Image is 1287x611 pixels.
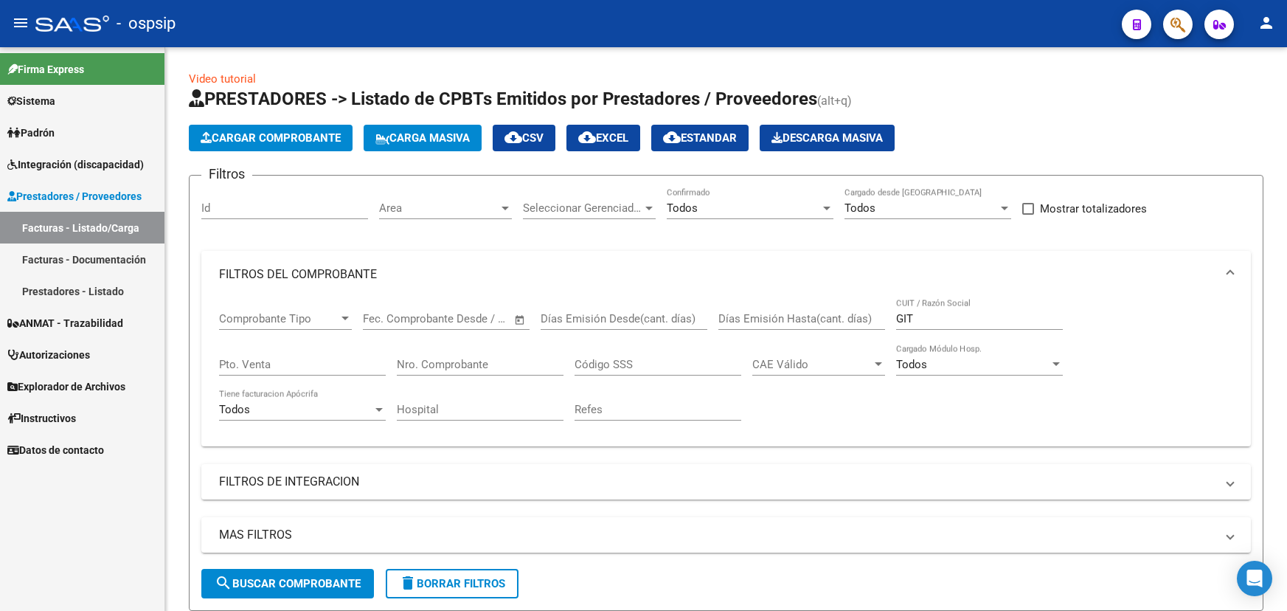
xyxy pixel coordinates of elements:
mat-panel-title: MAS FILTROS [219,527,1215,543]
span: Integración (discapacidad) [7,156,144,173]
span: Prestadores / Proveedores [7,188,142,204]
input: Start date [363,312,411,325]
span: Area [379,201,499,215]
span: Firma Express [7,61,84,77]
mat-icon: cloud_download [504,128,522,146]
span: Todos [219,403,250,416]
mat-panel-title: FILTROS DE INTEGRACION [219,474,1215,490]
mat-icon: menu [12,14,30,32]
button: EXCEL [566,125,640,151]
mat-icon: person [1257,14,1275,32]
mat-icon: cloud_download [663,128,681,146]
span: - ospsip [117,7,176,40]
span: CSV [504,131,544,145]
span: Instructivos [7,410,76,427]
span: Borrar Filtros [399,577,505,590]
mat-expansion-panel-header: FILTROS DEL COMPROBANTE [201,251,1251,298]
button: Descarga Masiva [760,125,895,151]
span: Todos [844,201,875,215]
span: CAE Válido [752,358,872,371]
span: Todos [667,201,698,215]
span: Todos [896,358,927,371]
h3: Filtros [201,164,252,184]
app-download-masive: Descarga masiva de comprobantes (adjuntos) [760,125,895,151]
span: Datos de contacto [7,442,104,458]
span: Cargar Comprobante [201,131,341,145]
span: EXCEL [578,131,628,145]
span: Padrón [7,125,55,141]
span: Comprobante Tipo [219,312,339,325]
div: Open Intercom Messenger [1237,561,1272,596]
mat-expansion-panel-header: MAS FILTROS [201,517,1251,553]
a: Video tutorial [189,72,256,86]
mat-icon: search [215,574,232,592]
button: Cargar Comprobante [189,125,353,151]
div: FILTROS DEL COMPROBANTE [201,298,1251,446]
span: Mostrar totalizadores [1040,200,1147,218]
mat-panel-title: FILTROS DEL COMPROBANTE [219,266,1215,283]
button: Carga Masiva [364,125,482,151]
button: Estandar [651,125,749,151]
button: CSV [493,125,555,151]
span: Seleccionar Gerenciador [523,201,642,215]
span: Autorizaciones [7,347,90,363]
span: Descarga Masiva [771,131,883,145]
span: Buscar Comprobante [215,577,361,590]
span: Carga Masiva [375,131,470,145]
input: End date [424,312,496,325]
span: (alt+q) [817,94,852,108]
mat-icon: delete [399,574,417,592]
button: Buscar Comprobante [201,569,374,598]
span: Explorador de Archivos [7,379,125,395]
mat-icon: cloud_download [578,128,596,146]
button: Open calendar [512,311,529,328]
span: ANMAT - Trazabilidad [7,315,123,331]
span: Estandar [663,131,737,145]
span: Sistema [7,93,55,109]
span: PRESTADORES -> Listado de CPBTs Emitidos por Prestadores / Proveedores [189,89,817,109]
button: Borrar Filtros [386,569,518,598]
mat-expansion-panel-header: FILTROS DE INTEGRACION [201,464,1251,500]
